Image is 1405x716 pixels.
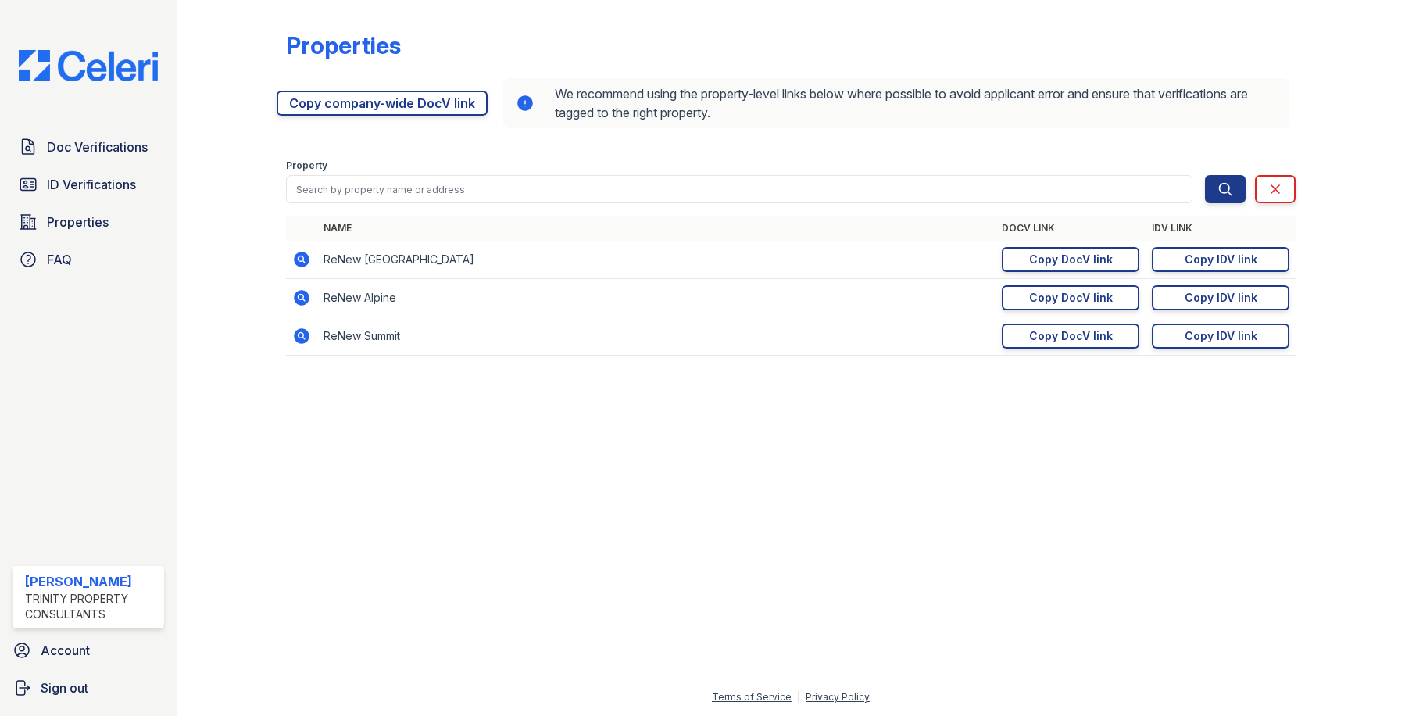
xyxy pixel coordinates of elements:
[712,691,792,703] a: Terms of Service
[25,572,158,591] div: [PERSON_NAME]
[797,691,800,703] div: |
[806,691,870,703] a: Privacy Policy
[1152,247,1289,272] a: Copy IDV link
[286,175,1193,203] input: Search by property name or address
[1029,328,1113,344] div: Copy DocV link
[13,244,164,275] a: FAQ
[996,216,1146,241] th: DocV Link
[286,31,401,59] div: Properties
[13,169,164,200] a: ID Verifications
[25,591,158,622] div: Trinity Property Consultants
[47,213,109,231] span: Properties
[317,241,996,279] td: ReNew [GEOGRAPHIC_DATA]
[1185,290,1257,306] div: Copy IDV link
[47,175,136,194] span: ID Verifications
[1029,290,1113,306] div: Copy DocV link
[1185,328,1257,344] div: Copy IDV link
[286,159,327,172] label: Property
[6,635,170,666] a: Account
[47,250,72,269] span: FAQ
[317,317,996,356] td: ReNew Summit
[1029,252,1113,267] div: Copy DocV link
[1002,324,1139,349] a: Copy DocV link
[277,91,488,116] a: Copy company-wide DocV link
[1002,285,1139,310] a: Copy DocV link
[13,206,164,238] a: Properties
[1152,324,1289,349] a: Copy IDV link
[6,672,170,703] a: Sign out
[1146,216,1296,241] th: IDV Link
[1152,285,1289,310] a: Copy IDV link
[41,678,88,697] span: Sign out
[47,138,148,156] span: Doc Verifications
[41,641,90,660] span: Account
[6,50,170,81] img: CE_Logo_Blue-a8612792a0a2168367f1c8372b55b34899dd931a85d93a1a3d3e32e68fde9ad4.png
[1185,252,1257,267] div: Copy IDV link
[13,131,164,163] a: Doc Verifications
[1002,247,1139,272] a: Copy DocV link
[317,216,996,241] th: Name
[503,78,1290,128] div: We recommend using the property-level links below where possible to avoid applicant error and ens...
[317,279,996,317] td: ReNew Alpine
